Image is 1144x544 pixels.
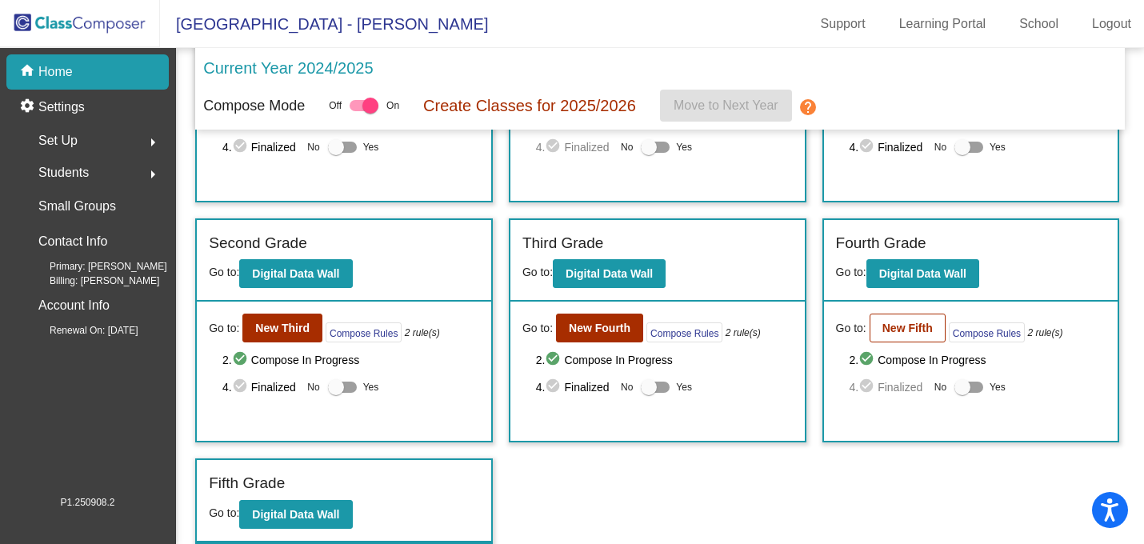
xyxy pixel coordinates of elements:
[949,322,1025,342] button: Compose Rules
[326,322,402,342] button: Compose Rules
[19,62,38,82] mat-icon: home
[329,98,342,113] span: Off
[858,350,878,370] mat-icon: check_circle
[24,259,167,274] span: Primary: [PERSON_NAME]
[363,138,379,157] span: Yes
[209,266,239,278] span: Go to:
[882,322,933,334] b: New Fifth
[239,500,352,529] button: Digital Data Wall
[553,259,666,288] button: Digital Data Wall
[879,267,966,280] b: Digital Data Wall
[38,98,85,117] p: Settings
[934,380,946,394] span: No
[423,94,636,118] p: Create Classes for 2025/2026
[252,267,339,280] b: Digital Data Wall
[160,11,488,37] span: [GEOGRAPHIC_DATA] - [PERSON_NAME]
[886,11,999,37] a: Learning Portal
[252,508,339,521] b: Digital Data Wall
[674,98,778,112] span: Move to Next Year
[536,138,613,157] span: 4. Finalized
[798,98,818,117] mat-icon: help
[24,274,159,288] span: Billing: [PERSON_NAME]
[836,232,926,255] label: Fourth Grade
[307,380,319,394] span: No
[38,230,107,253] p: Contact Info
[934,140,946,154] span: No
[222,378,299,397] span: 4. Finalized
[242,314,322,342] button: New Third
[209,472,285,495] label: Fifth Grade
[569,322,630,334] b: New Fourth
[209,506,239,519] span: Go to:
[676,378,692,397] span: Yes
[24,323,138,338] span: Renewal On: [DATE]
[522,320,553,337] span: Go to:
[545,378,564,397] mat-icon: check_circle
[1079,11,1144,37] a: Logout
[38,130,78,152] span: Set Up
[849,138,926,157] span: 4. Finalized
[545,350,564,370] mat-icon: check_circle
[556,314,643,342] button: New Fourth
[866,259,979,288] button: Digital Data Wall
[386,98,399,113] span: On
[849,378,926,397] span: 4. Finalized
[38,294,110,317] p: Account Info
[307,140,319,154] span: No
[363,378,379,397] span: Yes
[536,350,793,370] span: 2. Compose In Progress
[38,195,116,218] p: Small Groups
[222,350,479,370] span: 2. Compose In Progress
[536,378,613,397] span: 4. Finalized
[858,378,878,397] mat-icon: check_circle
[621,140,633,154] span: No
[255,322,310,334] b: New Third
[676,138,692,157] span: Yes
[1006,11,1071,37] a: School
[232,138,251,157] mat-icon: check_circle
[726,326,761,340] i: 2 rule(s)
[222,138,299,157] span: 4. Finalized
[19,98,38,117] mat-icon: settings
[646,322,722,342] button: Compose Rules
[143,165,162,184] mat-icon: arrow_right
[405,326,440,340] i: 2 rule(s)
[203,95,305,117] p: Compose Mode
[660,90,792,122] button: Move to Next Year
[38,62,73,82] p: Home
[990,138,1006,157] span: Yes
[203,56,373,80] p: Current Year 2024/2025
[836,320,866,337] span: Go to:
[990,378,1006,397] span: Yes
[870,314,946,342] button: New Fifth
[858,138,878,157] mat-icon: check_circle
[522,232,603,255] label: Third Grade
[232,378,251,397] mat-icon: check_circle
[566,267,653,280] b: Digital Data Wall
[239,259,352,288] button: Digital Data Wall
[143,133,162,152] mat-icon: arrow_right
[232,350,251,370] mat-icon: check_circle
[545,138,564,157] mat-icon: check_circle
[209,320,239,337] span: Go to:
[808,11,878,37] a: Support
[522,266,553,278] span: Go to:
[38,162,89,184] span: Students
[836,266,866,278] span: Go to:
[849,350,1106,370] span: 2. Compose In Progress
[1027,326,1062,340] i: 2 rule(s)
[621,380,633,394] span: No
[209,232,307,255] label: Second Grade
